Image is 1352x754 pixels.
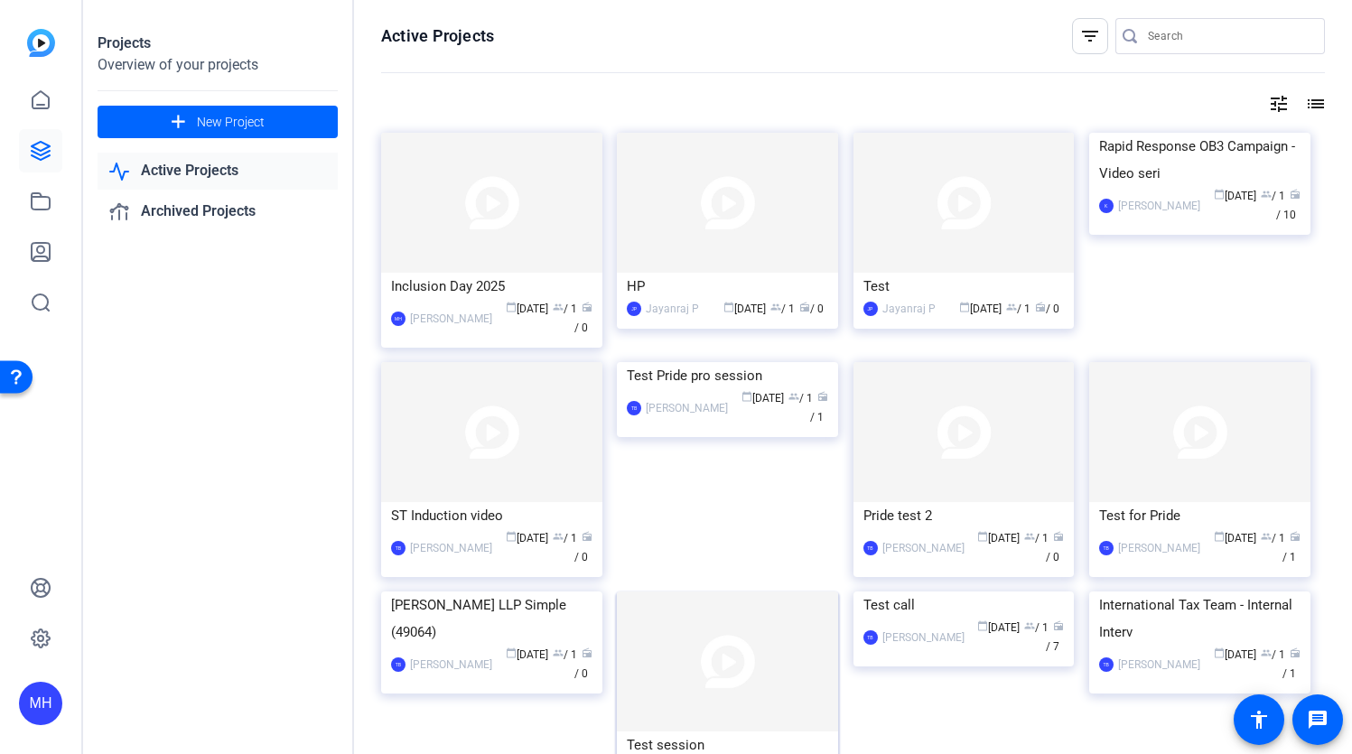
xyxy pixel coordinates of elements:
span: [DATE] [741,392,784,405]
div: [PERSON_NAME] [1118,197,1200,215]
span: radio [1053,620,1064,631]
span: group [1261,531,1272,542]
img: blue-gradient.svg [27,29,55,57]
span: / 0 [1035,303,1059,315]
div: Rapid Response OB3 Campaign - Video seri [1099,133,1301,187]
span: / 1 [1024,621,1049,634]
span: / 0 [574,303,592,334]
div: [PERSON_NAME] [882,539,965,557]
span: radio [1035,302,1046,312]
div: [PERSON_NAME] [410,656,492,674]
span: / 1 [1261,190,1285,202]
span: calendar_today [506,302,517,312]
div: TB [863,630,878,645]
div: Overview of your projects [98,54,338,76]
span: calendar_today [506,647,517,658]
a: Active Projects [98,153,338,190]
span: [DATE] [1214,648,1256,661]
span: group [1006,302,1017,312]
span: radio [582,647,592,658]
span: group [770,302,781,312]
mat-icon: filter_list [1079,25,1101,47]
div: MH [19,682,62,725]
div: Test Pride pro session [627,362,828,389]
span: radio [582,531,592,542]
div: [PERSON_NAME] [1118,539,1200,557]
div: [PERSON_NAME] [410,539,492,557]
div: JP [627,302,641,316]
span: / 1 [553,303,577,315]
mat-icon: list [1303,93,1325,115]
span: / 1 [1282,532,1301,563]
span: radio [1290,647,1301,658]
span: radio [799,302,810,312]
span: calendar_today [1214,647,1225,658]
h1: Active Projects [381,25,494,47]
span: [DATE] [506,648,548,661]
a: Archived Projects [98,193,338,230]
span: group [553,302,564,312]
span: radio [582,302,592,312]
span: / 1 [553,648,577,661]
span: / 7 [1046,621,1064,653]
span: New Project [197,113,265,132]
div: TB [863,541,878,555]
mat-icon: message [1307,709,1329,731]
div: HP [627,273,828,300]
span: group [1024,620,1035,631]
span: calendar_today [977,620,988,631]
span: / 0 [799,303,824,315]
button: New Project [98,106,338,138]
div: JP [863,302,878,316]
span: calendar_today [1214,531,1225,542]
div: Pride test 2 [863,502,1065,529]
span: radio [1290,531,1301,542]
span: / 1 [1024,532,1049,545]
span: / 0 [574,532,592,563]
span: calendar_today [977,531,988,542]
span: [DATE] [723,303,766,315]
span: [DATE] [1214,190,1256,202]
span: / 0 [574,648,592,680]
span: [DATE] [977,621,1020,634]
div: Test for Pride [1099,502,1301,529]
span: group [553,647,564,658]
div: [PERSON_NAME] [882,628,965,647]
span: group [1261,647,1272,658]
div: TB [391,657,406,672]
div: TB [627,401,641,415]
div: ST Induction video [391,502,592,529]
div: Jayanraj P [646,300,699,318]
span: / 1 [1261,648,1285,661]
mat-icon: accessibility [1248,709,1270,731]
div: International Tax Team - Internal Interv [1099,591,1301,646]
div: Projects [98,33,338,54]
span: group [788,391,799,402]
div: TB [1099,657,1114,672]
span: / 0 [1046,532,1064,563]
span: radio [1290,189,1301,200]
mat-icon: add [167,111,190,134]
span: [DATE] [506,532,548,545]
span: / 1 [770,303,795,315]
span: / 1 [553,532,577,545]
div: [PERSON_NAME] [1118,656,1200,674]
span: / 1 [1282,648,1301,680]
div: Test [863,273,1065,300]
span: [DATE] [1214,532,1256,545]
span: [DATE] [977,532,1020,545]
span: calendar_today [959,302,970,312]
span: calendar_today [506,531,517,542]
div: TB [391,541,406,555]
div: TB [1099,541,1114,555]
span: group [1261,189,1272,200]
span: / 1 [788,392,813,405]
div: MH [391,312,406,326]
span: / 1 [1006,303,1030,315]
div: [PERSON_NAME] [410,310,492,328]
input: Search [1148,25,1310,47]
span: calendar_today [723,302,734,312]
div: Test call [863,591,1065,619]
span: / 1 [810,392,828,424]
span: [DATE] [959,303,1002,315]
